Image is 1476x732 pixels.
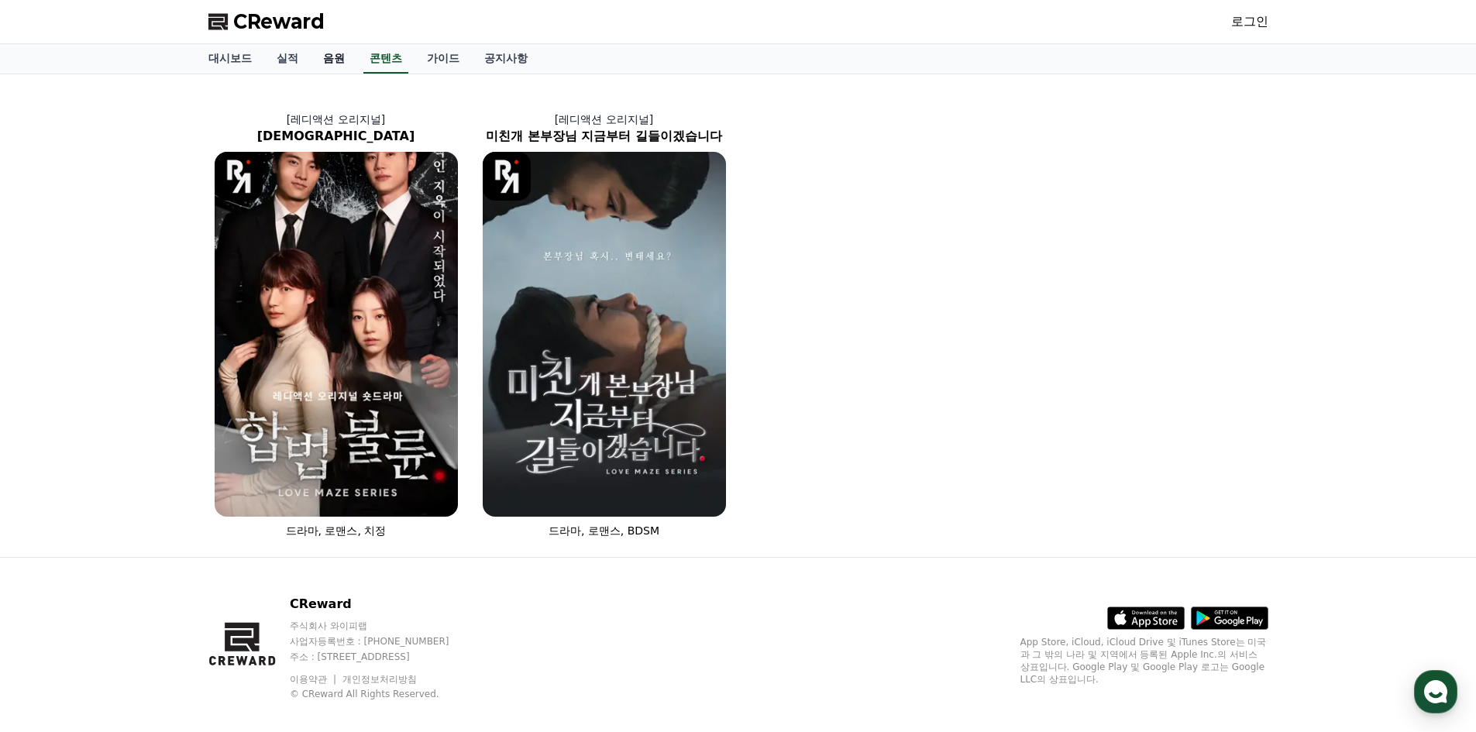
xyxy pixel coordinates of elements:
[196,44,264,74] a: 대시보드
[290,595,479,613] p: CReward
[142,515,160,528] span: 대화
[5,491,102,530] a: 홈
[102,491,200,530] a: 대화
[470,99,738,551] a: [레디액션 오리지널] 미친개 본부장님 지금부터 길들이겠습니다 미친개 본부장님 지금부터 길들이겠습니다 [object Object] Logo 드라마, 로맨스, BDSM
[415,44,472,74] a: 가이드
[1020,636,1268,686] p: App Store, iCloud, iCloud Drive 및 iTunes Store는 미국과 그 밖의 나라 및 지역에서 등록된 Apple Inc.의 서비스 상표입니다. Goo...
[202,112,470,127] p: [레디액션 오리지널]
[208,9,325,34] a: CReward
[215,152,458,517] img: 합법불륜
[200,491,298,530] a: 설정
[470,127,738,146] h2: 미친개 본부장님 지금부터 길들이겠습니다
[483,152,726,517] img: 미친개 본부장님 지금부터 길들이겠습니다
[472,44,540,74] a: 공지사항
[290,651,479,663] p: 주소 : [STREET_ADDRESS]
[290,620,479,632] p: 주식회사 와이피랩
[49,514,58,527] span: 홈
[311,44,357,74] a: 음원
[470,112,738,127] p: [레디액션 오리지널]
[202,127,470,146] h2: [DEMOGRAPHIC_DATA]
[290,674,339,685] a: 이용약관
[264,44,311,74] a: 실적
[290,635,479,648] p: 사업자등록번호 : [PHONE_NUMBER]
[342,674,417,685] a: 개인정보처리방침
[286,524,387,537] span: 드라마, 로맨스, 치정
[549,524,659,537] span: 드라마, 로맨스, BDSM
[215,152,263,201] img: [object Object] Logo
[1231,12,1268,31] a: 로그인
[239,514,258,527] span: 설정
[202,99,470,551] a: [레디액션 오리지널] [DEMOGRAPHIC_DATA] 합법불륜 [object Object] Logo 드라마, 로맨스, 치정
[233,9,325,34] span: CReward
[483,152,532,201] img: [object Object] Logo
[363,44,408,74] a: 콘텐츠
[290,688,479,700] p: © CReward All Rights Reserved.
